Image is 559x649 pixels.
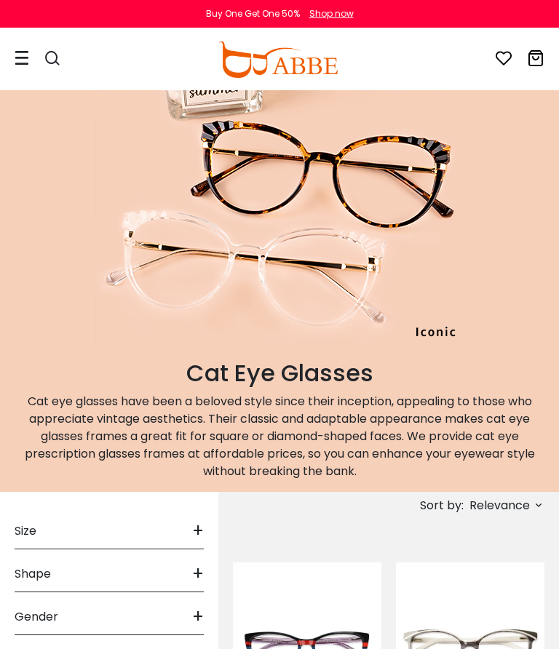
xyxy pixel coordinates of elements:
[420,497,464,514] span: Sort by:
[95,90,464,345] img: cat eye glasses
[15,600,58,634] span: Gender
[7,393,552,480] p: Cat eye glasses have been a beloved style since their inception, appealing to those who appreciat...
[192,514,204,549] span: +
[206,7,300,20] div: Buy One Get One 50%
[302,7,354,20] a: Shop now
[15,514,36,549] span: Size
[15,557,51,592] span: Shape
[7,359,552,387] h2: Cat Eye Glasses
[192,600,204,634] span: +
[192,557,204,592] span: +
[309,7,354,20] div: Shop now
[469,493,530,519] span: Relevance
[218,41,338,78] img: abbeglasses.com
